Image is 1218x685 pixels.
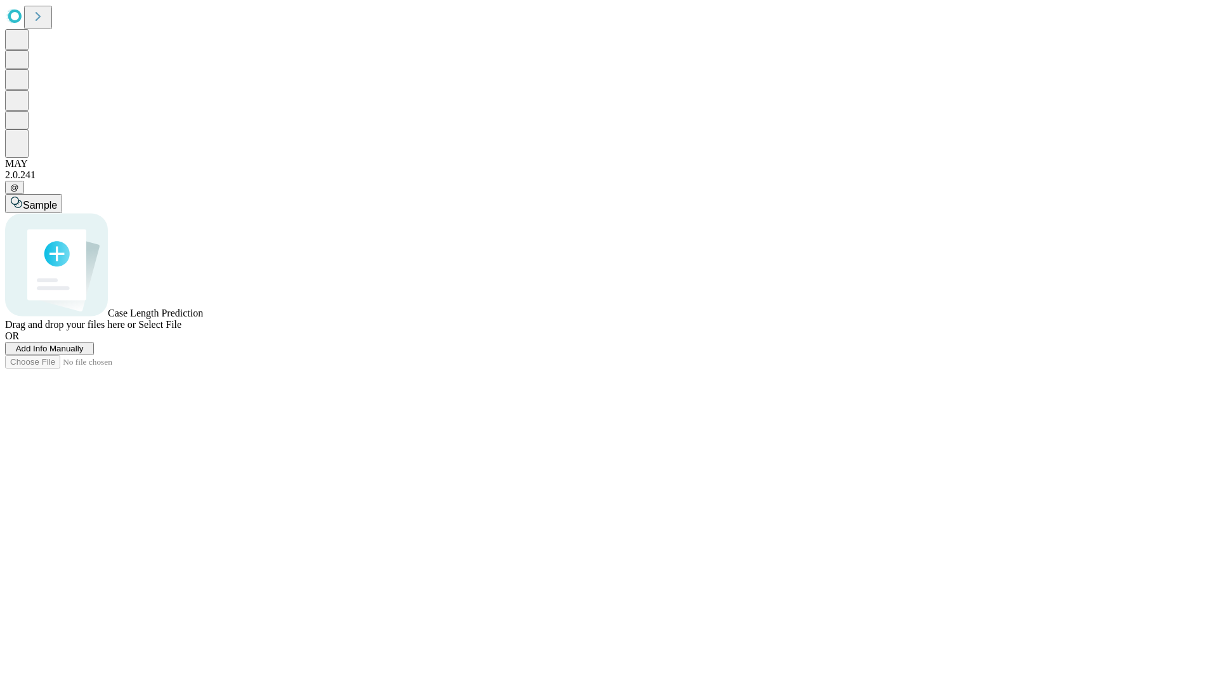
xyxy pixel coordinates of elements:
div: 2.0.241 [5,169,1213,181]
button: @ [5,181,24,194]
span: Case Length Prediction [108,308,203,318]
span: Select File [138,319,181,330]
span: @ [10,183,19,192]
button: Add Info Manually [5,342,94,355]
span: Sample [23,200,57,211]
div: MAY [5,158,1213,169]
span: Add Info Manually [16,344,84,353]
button: Sample [5,194,62,213]
span: Drag and drop your files here or [5,319,136,330]
span: OR [5,330,19,341]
